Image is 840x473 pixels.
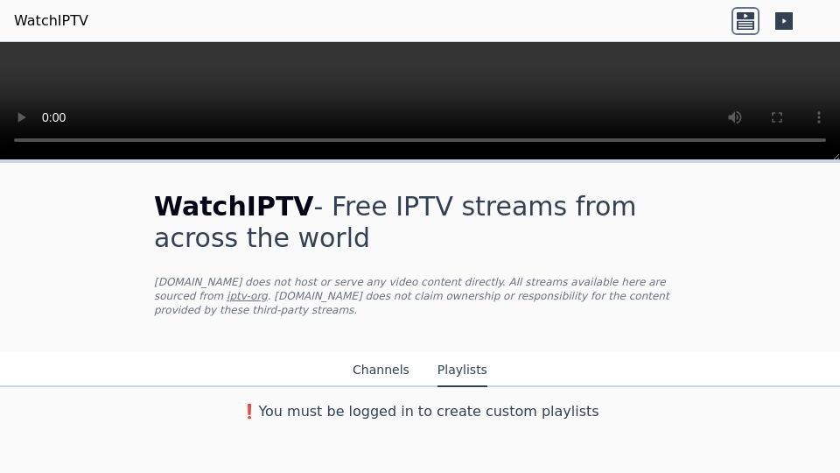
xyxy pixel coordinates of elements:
h1: - Free IPTV streams from across the world [154,191,686,254]
button: Playlists [437,354,487,387]
button: Channels [353,354,409,387]
p: [DOMAIN_NAME] does not host or serve any video content directly. All streams available here are s... [154,275,686,317]
h3: ❗️You must be logged in to create custom playlists [126,401,714,422]
a: iptv-org [227,290,268,302]
span: WatchIPTV [154,191,314,222]
a: WatchIPTV [14,11,88,32]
